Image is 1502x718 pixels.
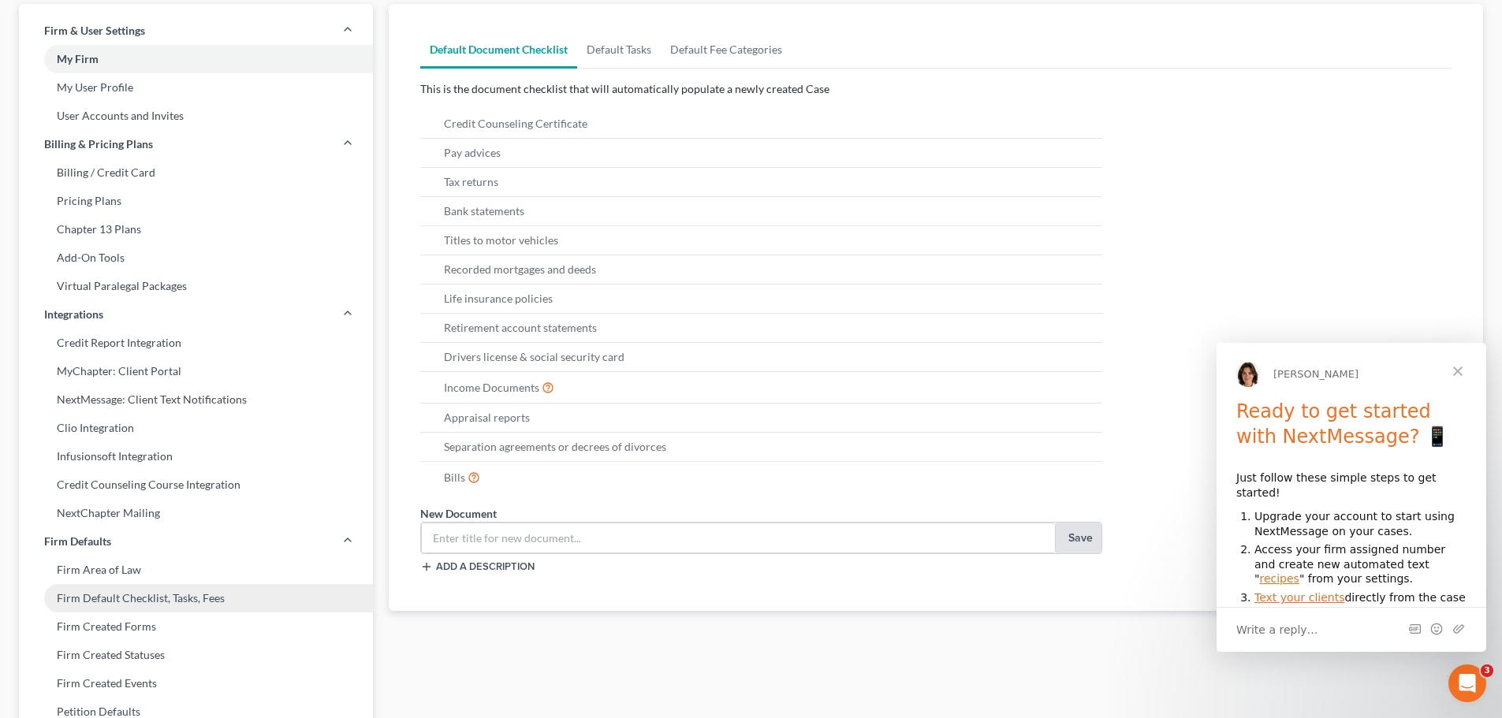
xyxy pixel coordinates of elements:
[44,534,111,549] span: Firm Defaults
[19,556,373,584] a: Firm Area of Law
[19,158,373,187] a: Billing / Credit Card
[1448,664,1486,702] iframe: Intercom live chat
[44,136,153,152] span: Billing & Pricing Plans
[444,440,666,453] span: Separation agreements or decrees of divorces
[19,414,373,442] a: Clio Integration
[19,215,373,244] a: Chapter 13 Plans
[1481,664,1493,677] span: 3
[19,669,373,698] a: Firm Created Events
[19,244,373,272] a: Add-On Tools
[19,442,373,471] a: Infusionsoft Integration
[19,187,373,215] a: Pricing Plans
[444,175,498,188] span: Tax returns
[19,329,373,357] a: Credit Report Integration
[444,117,587,130] span: Credit Counseling Certificate
[19,17,373,45] a: Firm & User Settings
[19,130,373,158] a: Billing & Pricing Plans
[19,73,373,102] a: My User Profile
[420,507,497,520] span: New Document
[420,31,577,69] a: Default Document Checklist
[19,641,373,669] a: Firm Created Statuses
[1056,523,1102,554] button: Save
[19,471,373,499] a: Credit Counseling Course Integration
[444,471,465,484] span: Bills
[444,204,524,218] span: Bank statements
[444,381,539,394] span: Income Documents
[19,527,373,556] a: Firm Defaults
[444,146,501,159] span: Pay advices
[420,81,1452,97] p: This is the document checklist that will automatically populate a newly created Case
[19,272,373,300] a: Virtual Paralegal Packages
[661,31,792,69] a: Default Fee Categories
[19,357,373,385] a: MyChapter: Client Portal
[444,233,558,247] span: Titles to motor vehicles
[444,321,597,334] span: Retirement account statements
[44,307,103,322] span: Integrations
[444,411,530,424] span: Appraisal reports
[1217,343,1486,652] iframe: Intercom live chat message
[19,45,373,73] a: My Firm
[19,612,373,641] a: Firm Created Forms
[577,31,661,69] a: Default Tasks
[444,350,624,363] span: Drivers license & social security card
[420,560,535,573] button: Add a description
[444,292,553,305] span: Life insurance policies
[19,385,373,414] a: NextMessage: Client Text Notifications
[19,300,373,329] a: Integrations
[19,499,373,527] a: NextChapter Mailing
[19,584,373,612] a: Firm Default Checklist, Tasks, Fees
[19,102,373,130] a: User Accounts and Invites
[44,23,145,39] span: Firm & User Settings
[444,262,596,276] span: Recorded mortgages and deeds
[422,523,1054,553] input: Enter title for new document...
